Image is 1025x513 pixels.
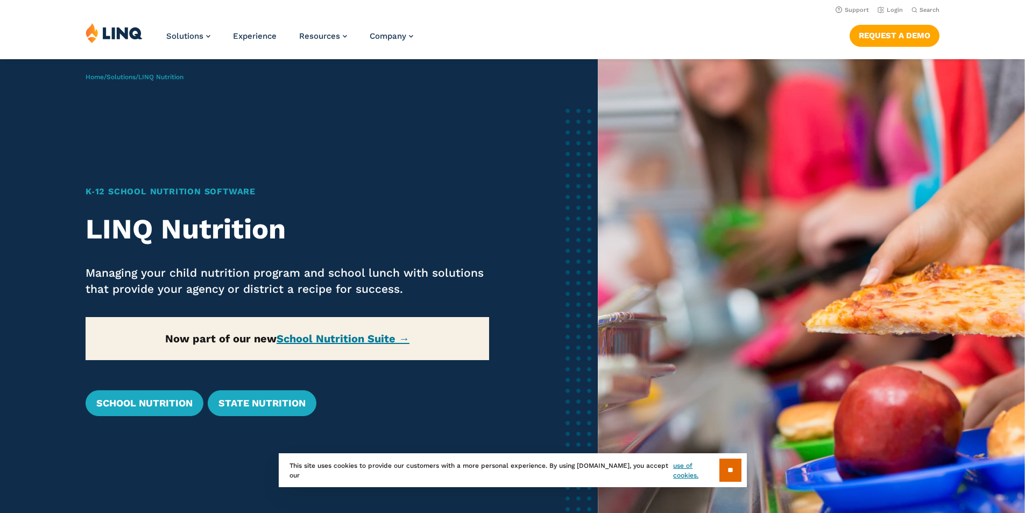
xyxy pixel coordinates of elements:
[107,73,136,81] a: Solutions
[166,23,413,58] nav: Primary Navigation
[86,390,203,416] a: School Nutrition
[673,461,719,480] a: use of cookies.
[166,31,203,41] span: Solutions
[86,185,490,198] h1: K‑12 School Nutrition Software
[299,31,340,41] span: Resources
[878,6,903,13] a: Login
[370,31,406,41] span: Company
[850,25,939,46] a: Request a Demo
[86,213,286,245] strong: LINQ Nutrition
[299,31,347,41] a: Resources
[911,6,939,14] button: Open Search Bar
[920,6,939,13] span: Search
[86,265,490,297] p: Managing your child nutrition program and school lunch with solutions that provide your agency or...
[279,453,747,487] div: This site uses cookies to provide our customers with a more personal experience. By using [DOMAIN...
[370,31,413,41] a: Company
[836,6,869,13] a: Support
[208,390,316,416] a: State Nutrition
[86,73,104,81] a: Home
[165,332,409,345] strong: Now part of our new
[166,31,210,41] a: Solutions
[233,31,277,41] a: Experience
[86,73,183,81] span: / /
[138,73,183,81] span: LINQ Nutrition
[850,23,939,46] nav: Button Navigation
[277,332,409,345] a: School Nutrition Suite →
[86,23,143,43] img: LINQ | K‑12 Software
